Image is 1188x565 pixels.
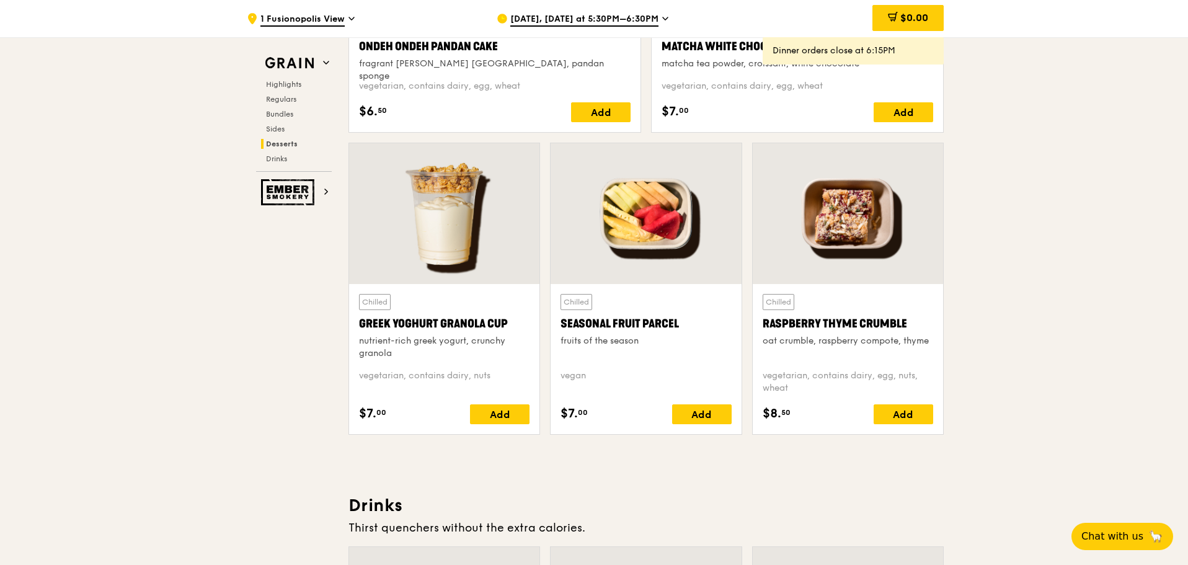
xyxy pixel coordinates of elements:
span: $7. [662,102,679,121]
span: Sides [266,125,285,133]
span: $7. [561,404,578,423]
img: Grain web logo [261,52,318,74]
img: Ember Smokery web logo [261,179,318,205]
span: Regulars [266,95,296,104]
span: Desserts [266,140,298,148]
div: Thirst quenchers without the extra calories. [348,519,944,536]
span: 🦙 [1148,529,1163,544]
h3: Drinks [348,494,944,517]
button: Chat with us🦙 [1071,523,1173,550]
div: Seasonal Fruit Parcel [561,315,731,332]
span: 00 [578,407,588,417]
div: fragrant [PERSON_NAME] [GEOGRAPHIC_DATA], pandan sponge [359,58,631,82]
div: Chilled [763,294,794,310]
div: fruits of the season [561,335,731,347]
span: $8. [763,404,781,423]
div: Chilled [561,294,592,310]
span: 50 [781,407,791,417]
div: Add [470,404,530,424]
span: $0.00 [900,12,928,24]
div: Add [571,102,631,122]
div: Add [874,102,933,122]
span: [DATE], [DATE] at 5:30PM–6:30PM [510,13,658,27]
div: nutrient-rich greek yogurt, crunchy granola [359,335,530,360]
div: Chilled [359,294,391,310]
div: Dinner orders close at 6:15PM [773,45,934,57]
div: Matcha White Chocolate Croissants [662,38,933,55]
span: Bundles [266,110,293,118]
span: 1 Fusionopolis View [260,13,345,27]
span: 50 [378,105,387,115]
div: vegetarian, contains dairy, egg, wheat [359,80,631,92]
span: Chat with us [1081,529,1143,544]
div: Add [874,404,933,424]
span: 00 [376,407,386,417]
div: Raspberry Thyme Crumble [763,315,933,332]
div: vegan [561,370,731,394]
div: oat crumble, raspberry compote, thyme [763,335,933,347]
div: Greek Yoghurt Granola Cup [359,315,530,332]
span: 00 [679,105,689,115]
span: $7. [359,404,376,423]
div: vegetarian, contains dairy, nuts [359,370,530,394]
span: Highlights [266,80,301,89]
div: Ondeh Ondeh Pandan Cake [359,38,631,55]
div: matcha tea powder, croissant, white chocolate [662,58,933,70]
div: vegetarian, contains dairy, egg, nuts, wheat [763,370,933,394]
div: Add [672,404,732,424]
div: vegetarian, contains dairy, egg, wheat [662,80,933,92]
span: $6. [359,102,378,121]
span: Drinks [266,154,287,163]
